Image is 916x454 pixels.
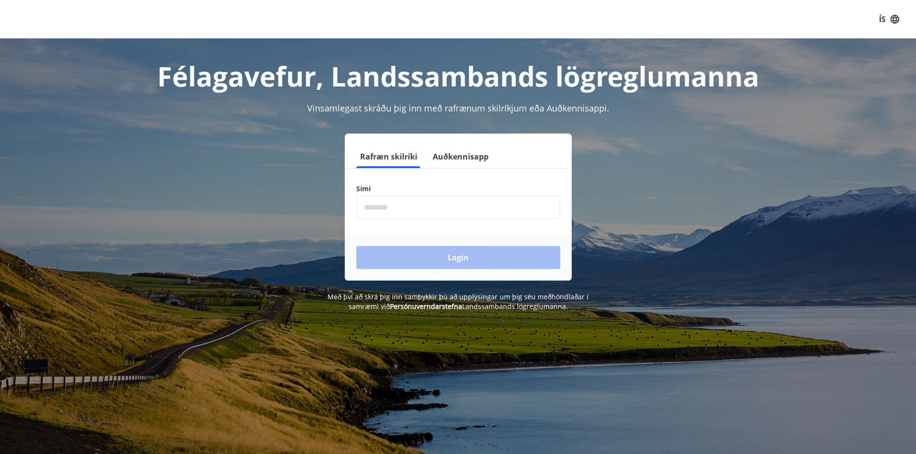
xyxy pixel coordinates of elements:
label: Sími [356,184,560,194]
span: Vinsamlegast skráðu þig inn með rafrænum skilríkjum eða Auðkennisappi. [307,102,609,114]
button: Auðkennisapp [429,145,492,168]
h1: Félagavefur, Landssambands lögreglumanna [124,58,793,94]
button: ÍS [874,11,904,28]
a: Persónuverndarstefna [390,302,462,311]
button: Rafræn skilríki [356,145,421,168]
span: Með því að skrá þig inn samþykkir þú að upplýsingar um þig séu meðhöndlaðar í samræmi við Landssa... [327,292,589,311]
